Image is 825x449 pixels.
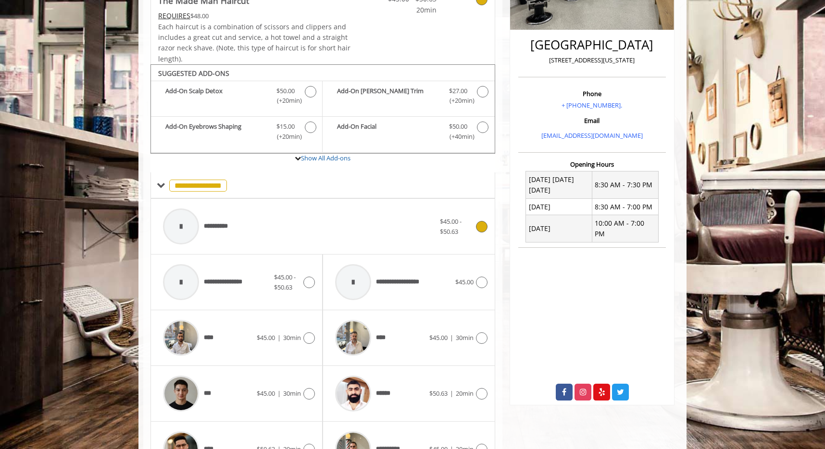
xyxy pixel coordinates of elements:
[444,96,472,106] span: (+20min )
[592,171,658,199] td: 8:30 AM - 7:30 PM
[450,389,453,398] span: |
[526,215,592,243] td: [DATE]
[158,11,190,20] span: This service needs some Advance to be paid before we block your appointment
[592,215,658,243] td: 10:00 AM - 7:00 PM
[276,121,295,132] span: $15.00
[327,121,489,144] label: Add-On Facial
[444,132,472,142] span: (+40min )
[274,273,296,291] span: $45.00 - $50.63
[521,55,663,65] p: [STREET_ADDRESS][US_STATE]
[455,278,474,286] span: $45.00
[337,86,439,106] b: Add-On [PERSON_NAME] Trim
[276,86,295,96] span: $50.00
[156,86,317,109] label: Add-On Scalp Detox
[541,131,643,140] a: [EMAIL_ADDRESS][DOMAIN_NAME]
[456,389,474,398] span: 20min
[156,121,317,144] label: Add-On Eyebrows Shaping
[257,333,275,342] span: $45.00
[518,161,666,168] h3: Opening Hours
[257,389,275,398] span: $45.00
[327,86,489,109] label: Add-On Beard Trim
[440,217,462,236] span: $45.00 - $50.63
[301,154,350,162] a: Show All Add-ons
[562,101,622,109] a: + [PHONE_NUMBER].
[592,199,658,215] td: 8:30 AM - 7:00 PM
[337,121,439,142] b: Add-On Facial
[521,90,663,97] h3: Phone
[521,38,663,52] h2: [GEOGRAPHIC_DATA]
[449,121,467,132] span: $50.00
[521,117,663,124] h3: Email
[158,11,351,21] div: $48.00
[283,333,301,342] span: 30min
[272,96,300,106] span: (+20min )
[526,199,592,215] td: [DATE]
[165,86,267,106] b: Add-On Scalp Detox
[272,132,300,142] span: (+20min )
[526,171,592,199] td: [DATE] [DATE] [DATE]
[158,69,229,78] b: SUGGESTED ADD-ONS
[283,389,301,398] span: 30min
[429,389,448,398] span: $50.63
[277,389,281,398] span: |
[450,333,453,342] span: |
[165,121,267,142] b: Add-On Eyebrows Shaping
[429,333,448,342] span: $45.00
[150,64,495,154] div: The Made Man Haircut Add-onS
[158,22,350,63] span: Each haircut is a combination of scissors and clippers and includes a great cut and service, a ho...
[277,333,281,342] span: |
[456,333,474,342] span: 30min
[380,5,437,15] span: 20min
[449,86,467,96] span: $27.00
